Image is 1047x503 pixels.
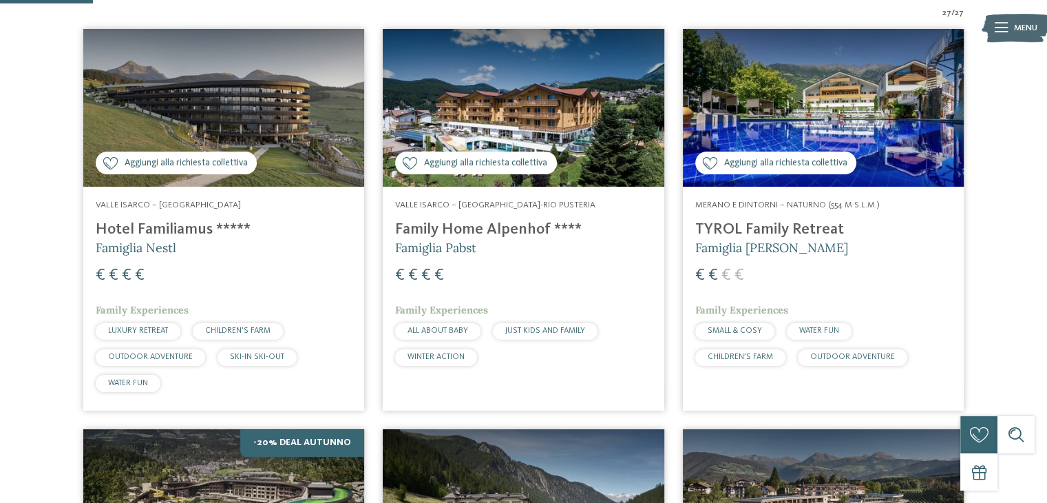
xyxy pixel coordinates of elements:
[708,327,762,335] span: SMALL & COSY
[108,327,168,335] span: LUXURY RETREAT
[408,327,468,335] span: ALL ABOUT BABY
[395,267,405,284] span: €
[383,29,664,411] a: Cercate un hotel per famiglie? Qui troverete solo i migliori! Aggiungi alla richiesta collettiva ...
[942,7,951,19] span: 27
[395,240,476,256] span: Famiglia Pabst
[799,327,839,335] span: WATER FUN
[695,220,951,239] h4: TYROL Family Retreat
[395,304,488,316] span: Family Experiences
[434,267,444,284] span: €
[408,353,465,361] span: WINTER ACTION
[109,267,118,284] span: €
[708,353,773,361] span: CHILDREN’S FARM
[96,304,189,316] span: Family Experiences
[408,267,418,284] span: €
[395,220,651,239] h4: Family Home Alpenhof ****
[108,379,148,387] span: WATER FUN
[135,267,145,284] span: €
[125,157,248,170] span: Aggiungi alla richiesta collettiva
[424,157,547,170] span: Aggiungi alla richiesta collettiva
[96,201,241,209] span: Valle Isarco – [GEOGRAPHIC_DATA]
[383,29,664,187] img: Family Home Alpenhof ****
[708,267,718,284] span: €
[96,267,105,284] span: €
[695,201,880,209] span: Merano e dintorni – Naturno (554 m s.l.m.)
[695,267,705,284] span: €
[683,29,964,187] img: Familien Wellness Residence Tyrol ****
[230,353,284,361] span: SKI-IN SKI-OUT
[83,29,364,187] img: Cercate un hotel per famiglie? Qui troverete solo i migliori!
[122,267,131,284] span: €
[395,201,595,209] span: Valle Isarco – [GEOGRAPHIC_DATA]-Rio Pusteria
[695,240,848,256] span: Famiglia [PERSON_NAME]
[951,7,955,19] span: /
[955,7,964,19] span: 27
[810,353,895,361] span: OUTDOOR ADVENTURE
[723,157,847,170] span: Aggiungi alla richiesta collettiva
[683,29,964,411] a: Cercate un hotel per famiglie? Qui troverete solo i migliori! Aggiungi alla richiesta collettiva ...
[721,267,731,284] span: €
[108,353,193,361] span: OUTDOOR ADVENTURE
[505,327,585,335] span: JUST KIDS AND FAMILY
[83,29,364,411] a: Cercate un hotel per famiglie? Qui troverete solo i migliori! Aggiungi alla richiesta collettiva ...
[734,267,744,284] span: €
[421,267,431,284] span: €
[695,304,788,316] span: Family Experiences
[96,240,176,256] span: Famiglia Nestl
[205,327,271,335] span: CHILDREN’S FARM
